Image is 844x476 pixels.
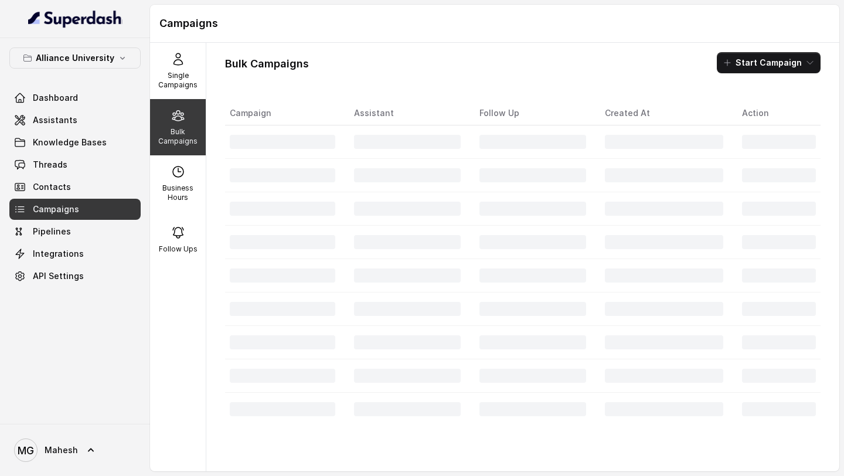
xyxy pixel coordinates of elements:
[225,101,345,125] th: Campaign
[155,71,201,90] p: Single Campaigns
[9,110,141,131] a: Assistants
[159,244,198,254] p: Follow Ups
[33,203,79,215] span: Campaigns
[33,137,107,148] span: Knowledge Bases
[9,176,141,198] a: Contacts
[9,434,141,467] a: Mahesh
[717,52,821,73] button: Start Campaign
[155,127,201,146] p: Bulk Campaigns
[33,248,84,260] span: Integrations
[9,243,141,264] a: Integrations
[9,199,141,220] a: Campaigns
[28,9,122,28] img: light.svg
[595,101,733,125] th: Created At
[33,159,67,171] span: Threads
[470,101,595,125] th: Follow Up
[225,55,309,73] h1: Bulk Campaigns
[9,87,141,108] a: Dashboard
[18,444,34,457] text: MG
[345,101,470,125] th: Assistant
[9,221,141,242] a: Pipelines
[33,270,84,282] span: API Settings
[159,14,830,33] h1: Campaigns
[155,183,201,202] p: Business Hours
[33,226,71,237] span: Pipelines
[36,51,114,65] p: Alliance University
[9,154,141,175] a: Threads
[33,181,71,193] span: Contacts
[45,444,78,456] span: Mahesh
[33,114,77,126] span: Assistants
[9,266,141,287] a: API Settings
[9,47,141,69] button: Alliance University
[33,92,78,104] span: Dashboard
[9,132,141,153] a: Knowledge Bases
[733,101,821,125] th: Action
